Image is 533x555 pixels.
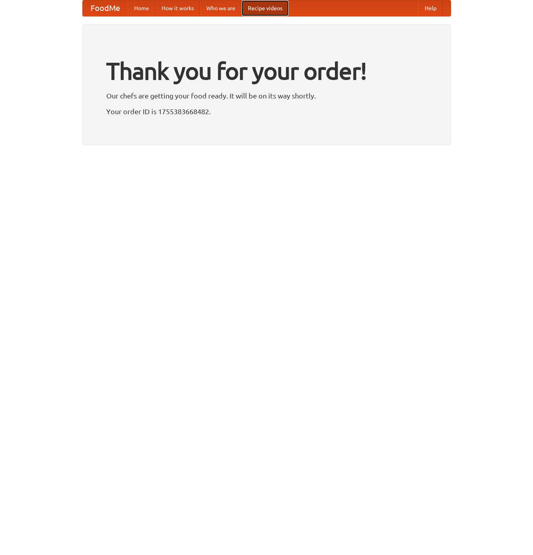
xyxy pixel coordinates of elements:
[106,52,427,90] h1: Thank you for your order!
[128,0,155,16] a: Home
[83,0,128,16] a: FoodMe
[418,0,443,16] a: Help
[200,0,242,16] a: Who we are
[242,0,289,16] a: Recipe videos
[155,0,200,16] a: How it works
[106,90,427,102] p: Our chefs are getting your food ready. It will be on its way shortly.
[106,106,427,117] p: Your order ID is 1755383668482.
